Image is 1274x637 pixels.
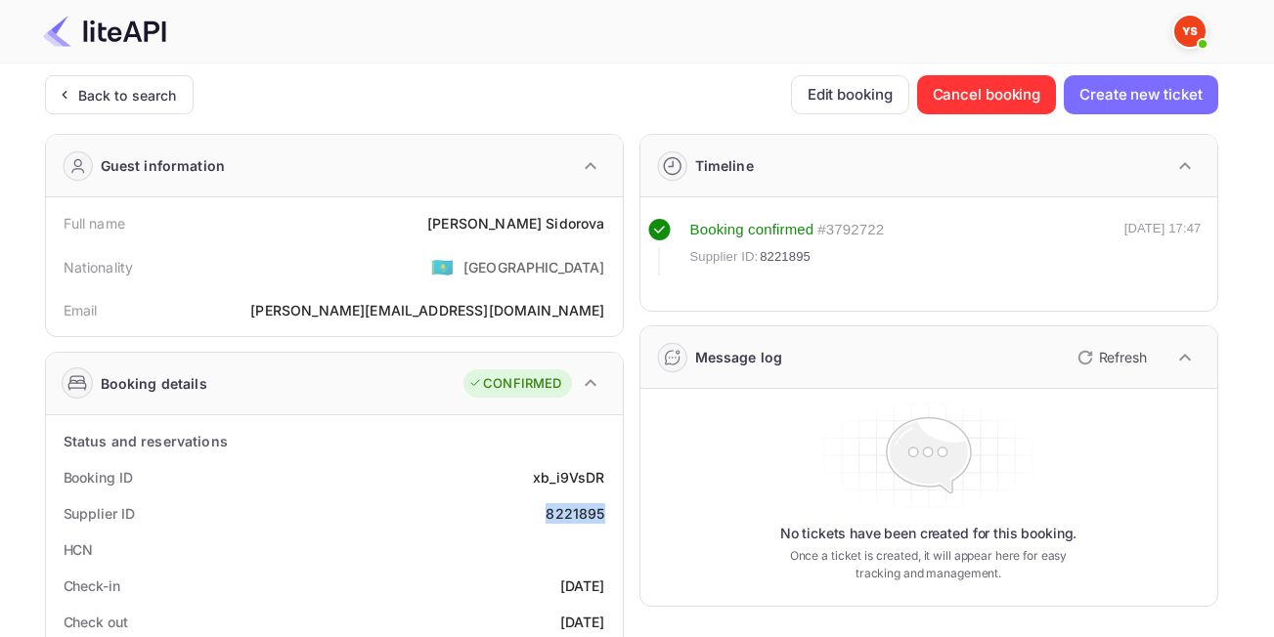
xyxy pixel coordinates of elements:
[817,219,884,241] div: # 3792722
[690,219,814,241] div: Booking confirmed
[64,257,134,277] div: Nationality
[774,547,1083,582] p: Once a ticket is created, it will appear here for easy tracking and management.
[690,247,759,267] span: Supplier ID:
[43,16,166,47] img: LiteAPI Logo
[546,503,604,524] div: 8221895
[64,467,133,488] div: Booking ID
[250,300,604,320] div: [PERSON_NAME][EMAIL_ADDRESS][DOMAIN_NAME]
[101,155,226,176] div: Guest information
[1064,75,1217,114] button: Create new ticket
[560,612,605,632] div: [DATE]
[64,503,135,524] div: Supplier ID
[427,213,604,234] div: [PERSON_NAME] Sidorova
[1099,347,1147,367] p: Refresh
[64,612,128,632] div: Check out
[64,300,98,320] div: Email
[101,373,207,394] div: Booking details
[1124,219,1202,276] div: [DATE] 17:47
[431,249,454,284] span: United States
[917,75,1057,114] button: Cancel booking
[468,374,561,394] div: CONFIRMED
[695,155,754,176] div: Timeline
[64,213,125,234] div: Full name
[1066,342,1155,373] button: Refresh
[78,85,177,106] div: Back to search
[760,247,811,267] span: 8221895
[64,539,94,560] div: HCN
[780,524,1077,543] p: No tickets have been created for this booking.
[64,575,120,596] div: Check-in
[463,257,605,277] div: [GEOGRAPHIC_DATA]
[560,575,605,596] div: [DATE]
[533,467,604,488] div: xb_i9VsDR
[1174,16,1206,47] img: Yandex Support
[791,75,909,114] button: Edit booking
[64,431,228,451] div: Status and reservations
[695,347,783,367] div: Message log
